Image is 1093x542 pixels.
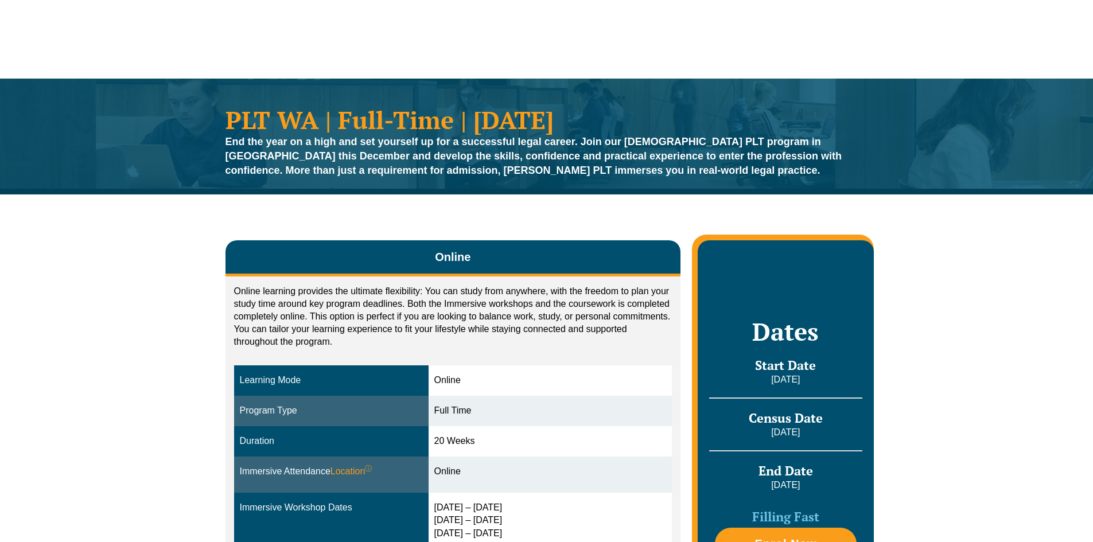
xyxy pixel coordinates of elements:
[434,374,667,387] div: Online
[709,479,862,492] p: [DATE]
[434,465,667,478] div: Online
[240,435,423,448] div: Duration
[234,285,672,348] p: Online learning provides the ultimate flexibility: You can study from anywhere, with the freedom ...
[435,249,470,265] span: Online
[240,501,423,514] div: Immersive Workshop Dates
[759,462,813,479] span: End Date
[755,357,816,373] span: Start Date
[434,404,667,418] div: Full Time
[709,426,862,439] p: [DATE]
[240,374,423,387] div: Learning Mode
[240,465,423,478] div: Immersive Attendance
[749,410,823,426] span: Census Date
[752,508,819,525] span: Filling Fast
[709,373,862,386] p: [DATE]
[225,107,868,132] h1: PLT WA | Full-Time | [DATE]
[434,501,667,541] div: [DATE] – [DATE] [DATE] – [DATE] [DATE] – [DATE]
[434,435,667,448] div: 20 Weeks
[240,404,423,418] div: Program Type
[709,317,862,346] h2: Dates
[225,136,842,176] strong: End the year on a high and set yourself up for a successful legal career. Join our [DEMOGRAPHIC_D...
[330,465,372,478] span: Location
[365,465,372,473] sup: ⓘ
